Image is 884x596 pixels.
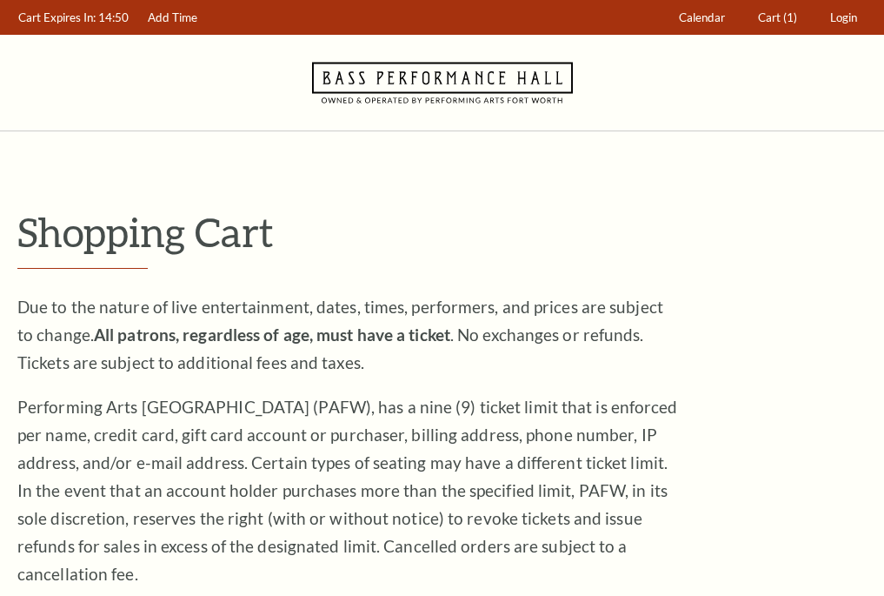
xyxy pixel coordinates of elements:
[98,10,129,24] span: 14:50
[750,1,806,35] a: Cart (1)
[94,325,450,345] strong: All patrons, regardless of age, must have a ticket
[140,1,206,35] a: Add Time
[822,1,866,35] a: Login
[17,210,867,254] p: Shopping Cart
[783,10,797,24] span: (1)
[758,10,781,24] span: Cart
[830,10,857,24] span: Login
[679,10,725,24] span: Calendar
[17,297,663,372] span: Due to the nature of live entertainment, dates, times, performers, and prices are subject to chan...
[671,1,734,35] a: Calendar
[17,393,678,588] p: Performing Arts [GEOGRAPHIC_DATA] (PAFW), has a nine (9) ticket limit that is enforced per name, ...
[18,10,96,24] span: Cart Expires In:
